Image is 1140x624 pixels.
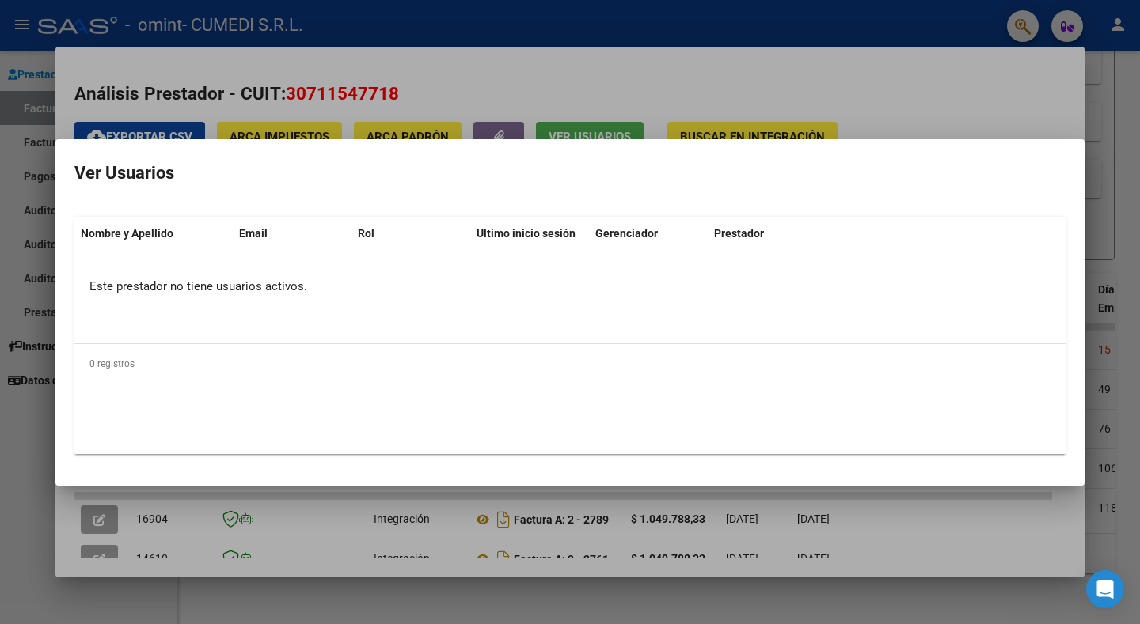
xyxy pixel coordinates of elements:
span: Rol [358,227,374,240]
div: Open Intercom Messenger [1086,570,1124,608]
datatable-header-cell: Ultimo inicio sesión [470,217,589,251]
span: Nombre y Apellido [81,227,173,240]
h2: Ver Usuarios [74,158,1066,188]
div: Este prestador no tiene usuarios activos. [74,267,768,307]
div: 0 registros [74,344,1066,384]
datatable-header-cell: Rol [351,217,470,251]
span: Gerenciador [595,227,658,240]
datatable-header-cell: Email [233,217,351,251]
datatable-header-cell: Prestador [708,217,826,251]
span: Ultimo inicio sesión [477,227,576,240]
datatable-header-cell: Nombre y Apellido [74,217,233,251]
span: Prestador [714,227,764,240]
datatable-header-cell: Gerenciador [589,217,708,251]
span: Email [239,227,268,240]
